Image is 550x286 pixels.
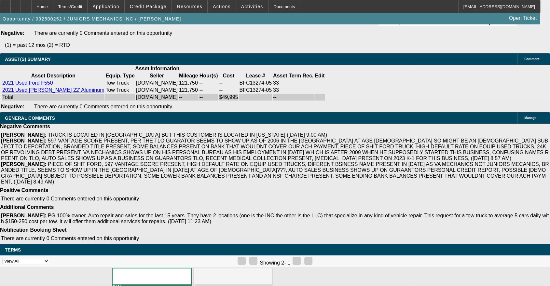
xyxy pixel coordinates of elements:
td: -- [199,94,218,101]
span: There are currently 0 Comments entered on this opportunity [1,196,139,201]
b: Lease # [246,73,265,78]
span: Resources [177,4,202,9]
div: Total [2,94,104,100]
span: TRUCK IS LOCATED IN [GEOGRAPHIC_DATA] BUT THIS CUSTOMER IS LOCATED IN [US_STATE] ([DATE] 9:00 AM) [48,132,327,138]
b: Cost [223,73,235,78]
td: [DOMAIN_NAME] [136,94,178,101]
span: BFC13274-05 [239,87,272,93]
b: Negative: [1,104,24,109]
th: Asset Term Recommendation [273,73,314,79]
td: -- [273,94,314,101]
button: Credit Package [125,0,172,13]
b: Asset Term Rec. [273,73,313,78]
a: 2021 Used [PERSON_NAME] 22' Aluminum [2,87,104,93]
span: There are currently 0 Comments entered on this opportunity [34,104,172,109]
a: 2021 Used Ford F550 [2,80,53,86]
button: Application [88,0,124,13]
b: [PERSON_NAME]: [1,132,47,138]
td: -- [219,80,239,86]
th: Equip. Type [105,73,135,79]
td: Tow Truck [105,87,135,93]
button: Resources [172,0,207,13]
td: -- [179,94,199,101]
th: Edit [314,73,325,79]
td: Tow Truck [105,80,135,86]
b: Seller [150,73,164,78]
p: (1) = past 12 mos (2) = RTD [5,42,550,48]
span: There are currently 0 Comments entered on this opportunity [34,30,172,36]
b: [PERSON_NAME]: [1,213,47,218]
td: -- [199,80,218,86]
span: There are currently 0 Comments entered on this opportunity [1,236,139,241]
td: [DOMAIN_NAME] [136,80,178,86]
b: [PERSON_NAME]: [1,138,47,143]
b: Negative: [1,30,24,36]
b: Asset Information [135,66,179,71]
td: 121,750 [179,80,199,86]
td: 121,750 [179,87,199,93]
a: Open Ticket [506,13,539,24]
b: Mileage [179,73,198,78]
b: [PERSON_NAME]: [1,161,47,167]
b: Asset Description [31,73,76,78]
span: PG 100% owner. Auto repair and sales for the last 15 years. They have 2 locations (one is the INC... [1,213,549,224]
span: Opportunity / 092500252 / JUNIORS MECHANICS INC / [PERSON_NAME] [3,16,181,21]
span: Application [92,4,119,9]
b: Hour(s) [199,73,218,78]
td: -- [199,87,218,93]
span: Showing 2- 1 [260,260,290,266]
span: Activities [241,4,263,9]
td: 33 [273,80,314,86]
td: $49,995 [219,94,239,101]
span: ASSET(S) SUMMARY [5,57,51,62]
td: [DOMAIN_NAME] [136,87,178,93]
span: BFC13274-05 [239,80,272,86]
button: Actions [208,0,236,13]
button: Activities [236,0,268,13]
span: Manage [524,116,536,120]
span: Actions [213,4,231,9]
span: GENERAL COMMENTS [5,116,55,121]
span: PIECE OF SHIT FORD, 597 VANTAGE SCORE PRESENT, HIGH DEFAULT RATE ON EQUIP USED TRUCKS, DIFERENT B... [1,161,549,184]
span: Credit Package [130,4,167,9]
span: Terms [5,247,21,252]
span: 597 VANTAGE SCORE PRESENT, PER THE TLO GUARATOR SEEMS TO SHOW UP AS OF 2006 IN THE [GEOGRAPHIC_DA... [1,138,549,161]
span: Comment [524,57,539,61]
td: 33 [273,87,314,93]
td: -- [219,87,239,93]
